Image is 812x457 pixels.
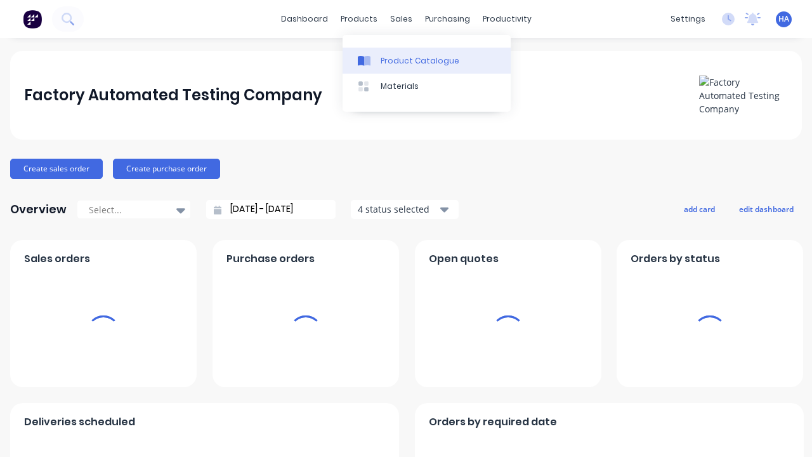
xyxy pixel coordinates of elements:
[275,10,334,29] a: dashboard
[664,10,712,29] div: settings
[343,48,511,73] a: Product Catalogue
[429,414,557,430] span: Orders by required date
[351,200,459,219] button: 4 status selected
[429,251,499,267] span: Open quotes
[24,83,322,108] div: Factory Automated Testing Company
[381,55,459,67] div: Product Catalogue
[24,251,90,267] span: Sales orders
[778,13,789,25] span: HA
[699,76,788,116] img: Factory Automated Testing Company
[24,414,135,430] span: Deliveries scheduled
[384,10,419,29] div: sales
[226,251,315,267] span: Purchase orders
[113,159,220,179] button: Create purchase order
[23,10,42,29] img: Factory
[731,201,802,217] button: edit dashboard
[419,10,476,29] div: purchasing
[676,201,723,217] button: add card
[343,74,511,99] a: Materials
[476,10,538,29] div: productivity
[358,202,438,216] div: 4 status selected
[10,159,103,179] button: Create sales order
[631,251,720,267] span: Orders by status
[10,197,67,222] div: Overview
[334,10,384,29] div: products
[381,81,419,92] div: Materials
